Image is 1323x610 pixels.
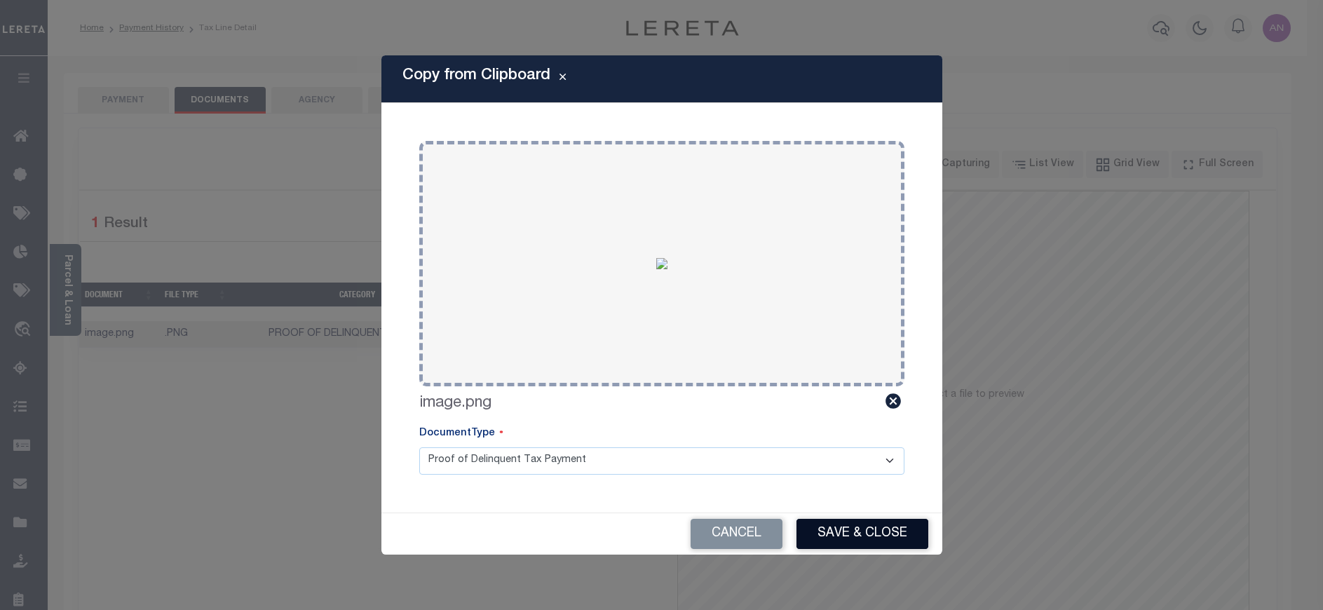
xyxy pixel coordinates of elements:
[402,67,550,85] h5: Copy from Clipboard
[796,519,928,549] button: Save & Close
[691,519,782,549] button: Cancel
[419,426,503,442] label: DocumentType
[419,392,491,415] label: image.png
[550,71,575,88] button: Close
[656,258,667,269] img: e1374b54-5208-4043-8605-545eede4a043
